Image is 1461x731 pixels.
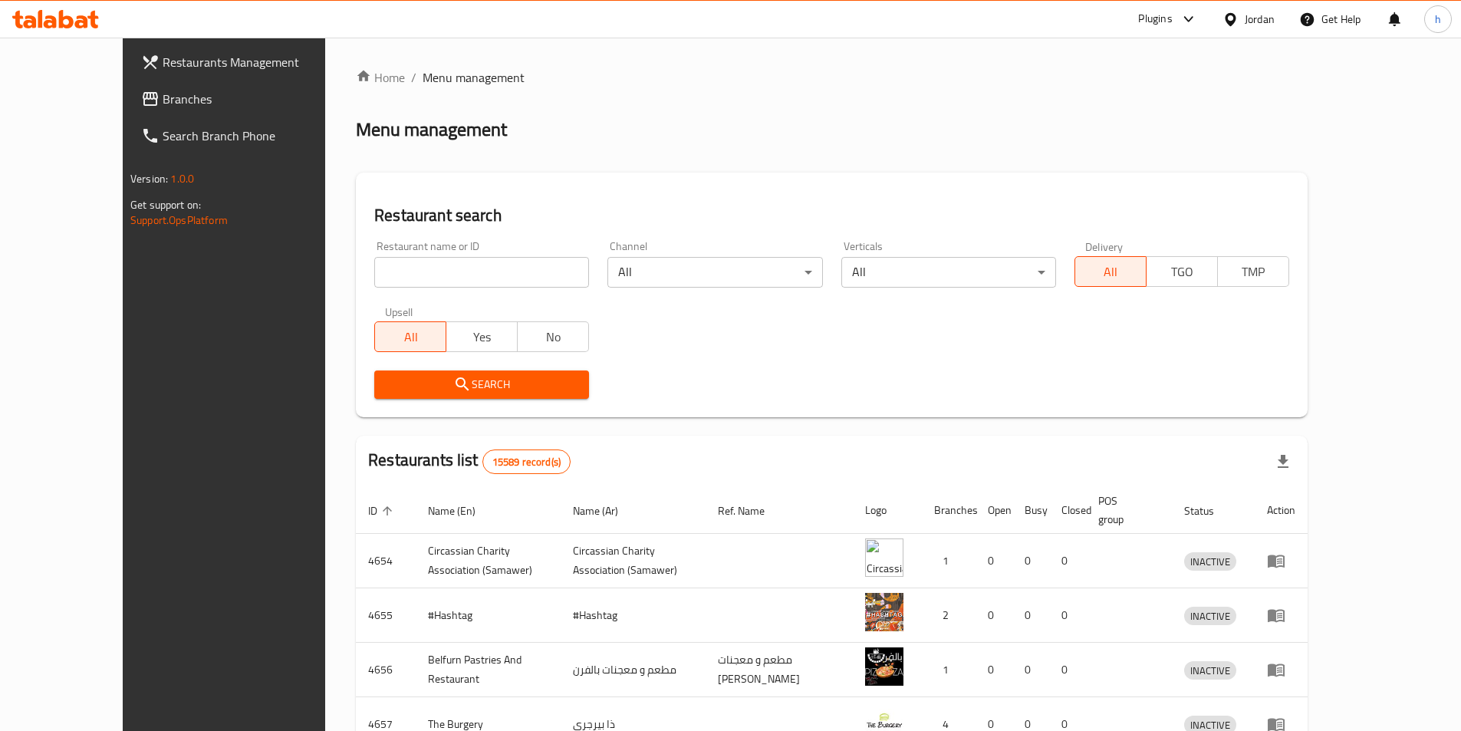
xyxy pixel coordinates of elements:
span: h [1435,11,1441,28]
td: 0 [1049,588,1086,643]
div: Total records count [482,449,571,474]
span: POS group [1098,492,1153,528]
button: No [517,321,589,352]
span: Name (Ar) [573,502,638,520]
span: Status [1184,502,1234,520]
img: Belfurn Pastries And Restaurant [865,647,903,686]
td: 4656 [356,643,416,697]
td: #Hashtag [416,588,561,643]
td: 0 [1049,643,1086,697]
span: Search [387,375,577,394]
h2: Menu management [356,117,507,142]
th: Closed [1049,487,1086,534]
button: TGO [1146,256,1218,287]
div: INACTIVE [1184,607,1236,625]
a: Support.OpsPlatform [130,210,228,230]
td: مطعم و معجنات بالفرن [561,643,706,697]
th: Logo [853,487,922,534]
a: Search Branch Phone [129,117,367,154]
th: Busy [1012,487,1049,534]
span: Ref. Name [718,502,785,520]
input: Search for restaurant name or ID.. [374,257,589,288]
span: All [381,326,440,348]
div: Jordan [1245,11,1275,28]
th: Branches [922,487,976,534]
li: / [411,68,416,87]
div: All [607,257,822,288]
a: Branches [129,81,367,117]
div: All [841,257,1056,288]
td: #Hashtag [561,588,706,643]
span: INACTIVE [1184,553,1236,571]
td: 0 [976,643,1012,697]
td: 0 [976,534,1012,588]
span: Get support on: [130,195,201,215]
span: TGO [1153,261,1212,283]
div: Menu [1267,552,1295,570]
td: 2 [922,588,976,643]
span: Menu management [423,68,525,87]
td: ​Circassian ​Charity ​Association​ (Samawer) [561,534,706,588]
button: All [374,321,446,352]
span: INACTIVE [1184,662,1236,680]
label: Upsell [385,306,413,317]
div: Plugins [1138,10,1172,28]
nav: breadcrumb [356,68,1308,87]
th: Action [1255,487,1308,534]
span: 1.0.0 [170,169,194,189]
div: Menu [1267,660,1295,679]
a: Restaurants Management [129,44,367,81]
span: Search Branch Phone [163,127,354,145]
td: 0 [976,588,1012,643]
td: 0 [1012,588,1049,643]
h2: Restaurant search [374,204,1289,227]
h2: Restaurants list [368,449,571,474]
div: Export file [1265,443,1301,480]
label: Delivery [1085,241,1124,252]
button: All [1074,256,1147,287]
span: No [524,326,583,348]
th: Open [976,487,1012,534]
button: Search [374,370,589,399]
img: #Hashtag [865,593,903,631]
span: Restaurants Management [163,53,354,71]
span: Version: [130,169,168,189]
img: ​Circassian ​Charity ​Association​ (Samawer) [865,538,903,577]
span: Branches [163,90,354,108]
div: INACTIVE [1184,552,1236,571]
span: ID [368,502,397,520]
td: Belfurn Pastries And Restaurant [416,643,561,697]
span: INACTIVE [1184,608,1236,625]
td: 4654 [356,534,416,588]
td: 1 [922,534,976,588]
td: 0 [1012,643,1049,697]
td: 4655 [356,588,416,643]
span: TMP [1224,261,1283,283]
td: 0 [1049,534,1086,588]
div: INACTIVE [1184,661,1236,680]
a: Home [356,68,405,87]
button: Yes [446,321,518,352]
button: TMP [1217,256,1289,287]
span: All [1081,261,1140,283]
span: Name (En) [428,502,495,520]
td: مطعم و معجنات [PERSON_NAME] [706,643,853,697]
td: 0 [1012,534,1049,588]
span: Yes [452,326,512,348]
td: 1 [922,643,976,697]
span: 15589 record(s) [483,455,570,469]
div: Menu [1267,606,1295,624]
td: ​Circassian ​Charity ​Association​ (Samawer) [416,534,561,588]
